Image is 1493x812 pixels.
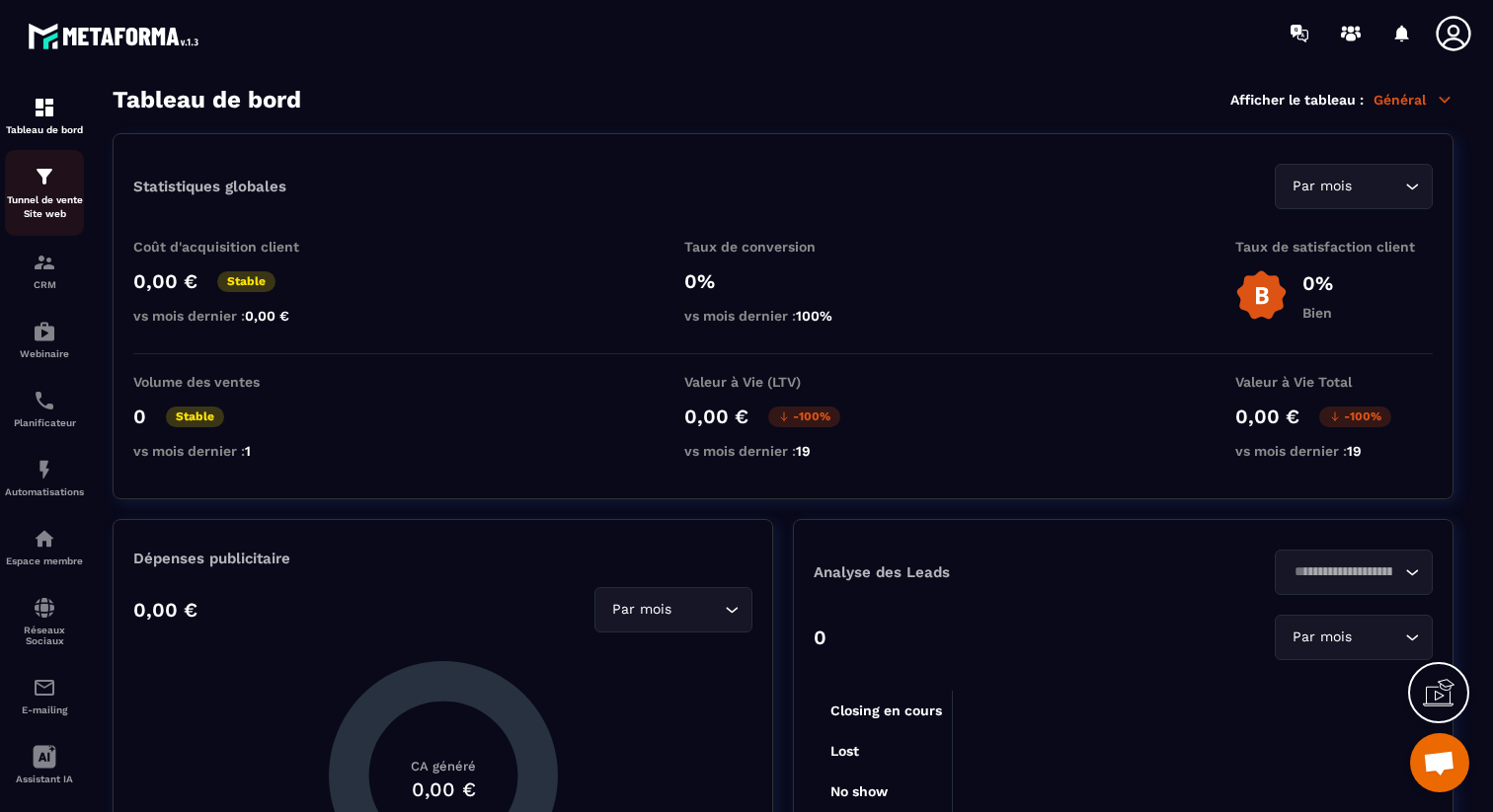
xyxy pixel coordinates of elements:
[5,279,84,290] p: CRM
[133,443,331,459] p: vs mois dernier :
[814,563,1124,581] p: Analyse des Leads
[1356,627,1400,648] input: Search for option
[33,596,56,620] img: social-network
[768,406,840,427] p: -100%
[5,236,84,305] a: formationformationCRM
[5,417,84,428] p: Planificateur
[830,783,889,799] tspan: No show
[684,374,882,390] p: Valeur à Vie (LTV)
[28,18,205,54] img: logo
[684,308,882,324] p: vs mois dernier :
[607,599,675,621] span: Par mois
[1235,239,1433,255] p: Taux de satisfaction client
[675,599,720,621] input: Search for option
[5,661,84,730] a: emailemailE-mailing
[33,96,56,119] img: formation
[684,269,882,293] p: 0%
[133,269,197,293] p: 0,00 €
[814,626,826,649] p: 0
[245,443,251,459] span: 1
[1347,443,1362,459] span: 19
[1288,627,1356,648] span: Par mois
[1275,615,1433,660] div: Search for option
[830,702,942,719] tspan: Closing en cours
[5,730,84,799] a: Assistant IA
[1302,305,1333,321] p: Bien
[1235,405,1299,428] p: 0,00 €
[5,625,84,646] p: Réseaux Sociaux
[33,389,56,412] img: scheduler
[5,305,84,374] a: automationsautomationsWebinaire
[1235,374,1433,390] p: Valeur à Vie Total
[1410,733,1469,792] div: Ouvrir le chat
[1302,271,1333,295] p: 0%
[684,405,748,428] p: 0,00 €
[133,308,331,324] p: vs mois dernier :
[1374,91,1454,109] p: Général
[1275,164,1433,209] div: Search for option
[133,598,197,622] p: 0,00 €
[1319,406,1391,427] p: -100%
[5,555,84,566] p: Espace membre
[594,587,752,632] div: Search for option
[5,443,84,512] a: automationsautomationsAutomatisations
[133,178,286,195] p: Statistiques globales
[1356,176,1400,197] input: Search for option
[33,458,56,481] img: automations
[684,239,882,255] p: Taux de conversion
[5,704,84,715] p: E-mailing
[245,308,289,324] span: 0,00 €
[33,527,56,551] img: automations
[5,374,84,443] a: schedulerschedulerPlanificateur
[33,251,56,274] img: formation
[5,512,84,581] a: automationsautomationsEspace membre
[5,486,84,497] p: Automatisations
[5,81,84,150] a: formationformationTableau de bord
[796,443,811,459] span: 19
[113,86,301,113] h3: Tableau de bord
[5,581,84,661] a: social-networksocial-networkRéseaux Sociaux
[133,405,146,428] p: 0
[5,348,84,359] p: Webinaire
[1235,443,1433,459] p: vs mois dernier :
[5,150,84,236] a: formationformationTunnel de vente Site web
[1288,176,1356,197] span: Par mois
[33,676,56,700] img: email
[5,193,84,221] p: Tunnel de vente Site web
[166,406,224,427] p: Stable
[1288,561,1400,583] input: Search for option
[1230,92,1364,108] p: Afficher le tableau :
[133,550,752,567] p: Dépenses publicitaire
[33,320,56,343] img: automations
[5,774,84,784] p: Assistant IA
[1275,550,1433,595] div: Search for option
[217,271,275,292] p: Stable
[830,743,859,759] tspan: Lost
[133,239,331,255] p: Coût d'acquisition client
[133,374,331,390] p: Volume des ventes
[5,124,84,135] p: Tableau de bord
[1235,269,1288,322] img: b-badge-o.b3b20ee6.svg
[33,165,56,188] img: formation
[684,443,882,459] p: vs mois dernier :
[796,308,832,324] span: 100%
